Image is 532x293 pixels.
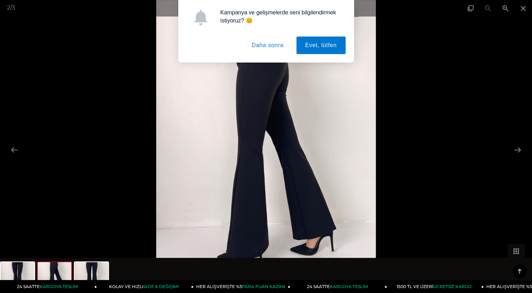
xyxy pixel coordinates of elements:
button: Toggle thumbnails [507,244,525,258]
a: 1500 TL VE ÜZERİÜCRETSİZ KARGO [387,280,484,293]
img: zeta-ispanyol-paca-pantolon-23y000063--590ff.jpg [75,262,108,289]
a: KOLAY VE HIZLIİADE & DEĞİŞİM! [97,280,193,293]
span: KARGOYA TESLİM [40,284,78,289]
button: Evet, lütfen [296,37,346,54]
span: PARA PUAN KAZAN [242,284,285,289]
span: ÜCRETSİZ KARGO [433,284,472,289]
div: Kampanya ve gelişmelerde seni bilgilendirmek istiyoruz? 😊 [215,8,346,25]
a: HER ALIŞVERİŞTE %3PARA PUAN KAZAN [193,280,290,293]
button: Daha sonra [243,37,293,54]
span: KARGOYA TESLİM [330,284,368,289]
img: zeta-ispanyol-paca-pantolon-23y000063-4-48e1.jpg [38,262,71,289]
span: İADE & DEĞİŞİM! [143,284,179,289]
a: 24 SAATTEKARGOYA TESLİM [290,280,387,293]
img: notification icon [193,9,209,25]
img: zeta-ispanyol-paca-pantolon-23y000063-f880-c.jpg [1,262,34,289]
